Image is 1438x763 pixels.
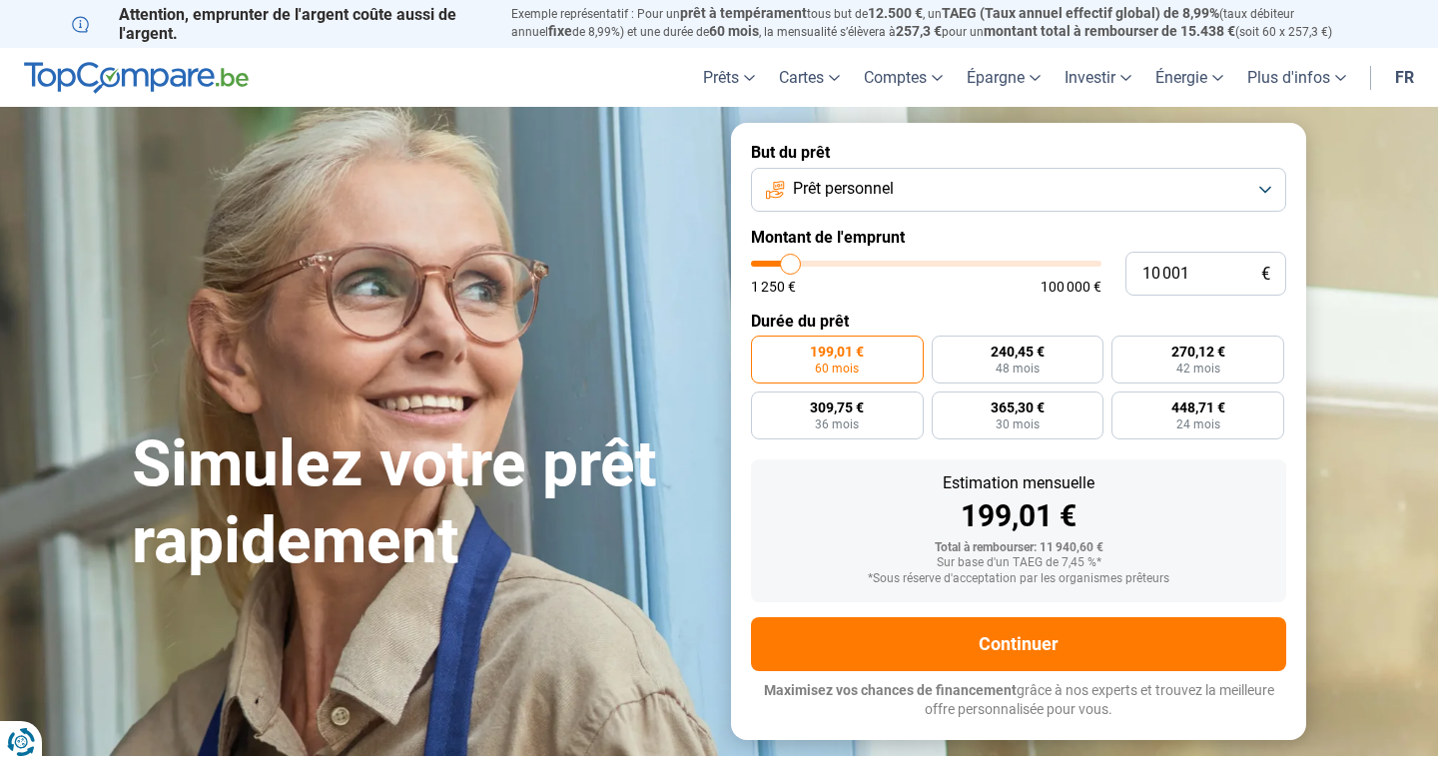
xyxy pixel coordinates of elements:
[1176,418,1220,430] span: 24 mois
[991,345,1045,359] span: 240,45 €
[793,178,894,200] span: Prêt personnel
[511,5,1366,41] p: Exemple représentatif : Pour un tous but de , un (taux débiteur annuel de 8,99%) et une durée de ...
[852,48,955,107] a: Comptes
[815,418,859,430] span: 36 mois
[764,682,1017,698] span: Maximisez vos chances de financement
[680,5,807,21] span: prêt à tempérament
[1041,280,1101,294] span: 100 000 €
[767,501,1270,531] div: 199,01 €
[767,475,1270,491] div: Estimation mensuelle
[751,312,1286,331] label: Durée du prêt
[767,48,852,107] a: Cartes
[1261,266,1270,283] span: €
[767,541,1270,555] div: Total à rembourser: 11 940,60 €
[132,426,707,580] h1: Simulez votre prêt rapidement
[896,23,942,39] span: 257,3 €
[751,143,1286,162] label: But du prêt
[24,62,249,94] img: TopCompare
[1171,400,1225,414] span: 448,71 €
[996,363,1040,375] span: 48 mois
[709,23,759,39] span: 60 mois
[955,48,1053,107] a: Épargne
[1235,48,1358,107] a: Plus d'infos
[868,5,923,21] span: 12.500 €
[751,168,1286,212] button: Prêt personnel
[1176,363,1220,375] span: 42 mois
[751,681,1286,720] p: grâce à nos experts et trouvez la meilleure offre personnalisée pour vous.
[548,23,572,39] span: fixe
[751,617,1286,671] button: Continuer
[767,556,1270,570] div: Sur base d'un TAEG de 7,45 %*
[984,23,1235,39] span: montant total à rembourser de 15.438 €
[767,572,1270,586] div: *Sous réserve d'acceptation par les organismes prêteurs
[1053,48,1143,107] a: Investir
[751,280,796,294] span: 1 250 €
[751,228,1286,247] label: Montant de l'emprunt
[810,345,864,359] span: 199,01 €
[1143,48,1235,107] a: Énergie
[691,48,767,107] a: Prêts
[991,400,1045,414] span: 365,30 €
[996,418,1040,430] span: 30 mois
[942,5,1219,21] span: TAEG (Taux annuel effectif global) de 8,99%
[810,400,864,414] span: 309,75 €
[1383,48,1426,107] a: fr
[1171,345,1225,359] span: 270,12 €
[72,5,487,43] p: Attention, emprunter de l'argent coûte aussi de l'argent.
[815,363,859,375] span: 60 mois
